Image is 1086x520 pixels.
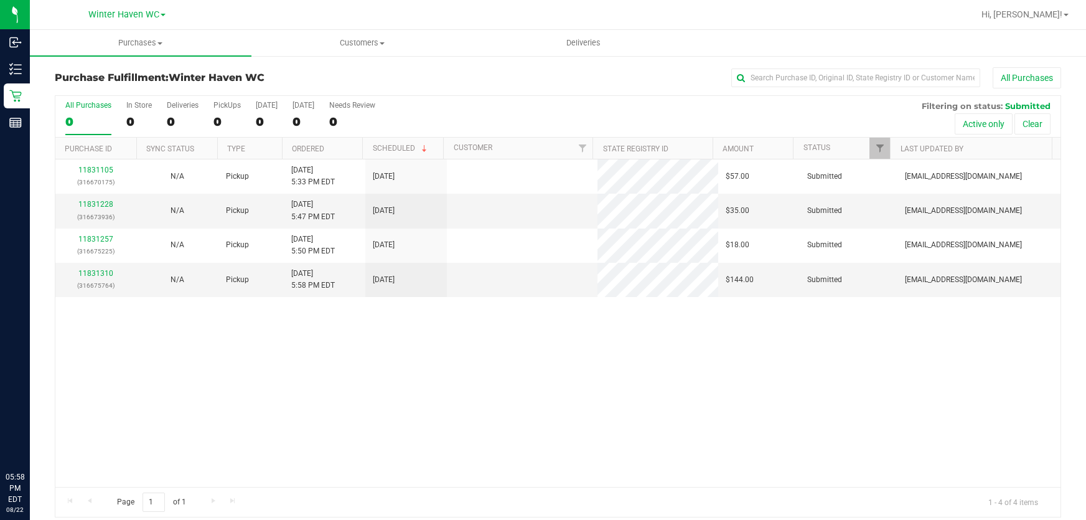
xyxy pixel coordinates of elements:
div: [DATE] [293,101,314,110]
a: 11831310 [78,269,113,278]
div: 0 [329,115,375,129]
span: Submitted [807,274,842,286]
span: [DATE] [373,171,395,182]
span: [EMAIL_ADDRESS][DOMAIN_NAME] [905,239,1022,251]
p: (316670175) [63,176,129,188]
span: Pickup [226,205,249,217]
div: In Store [126,101,152,110]
p: 05:58 PM EDT [6,471,24,505]
span: Pickup [226,274,249,286]
iframe: Resource center [12,420,50,458]
div: [DATE] [256,101,278,110]
p: 08/22 [6,505,24,514]
span: [DATE] 5:58 PM EDT [291,268,335,291]
inline-svg: Reports [9,116,22,129]
div: 0 [126,115,152,129]
a: Purchase ID [65,144,112,153]
span: [EMAIL_ADDRESS][DOMAIN_NAME] [905,274,1022,286]
inline-svg: Retail [9,90,22,102]
a: Status [803,143,830,152]
button: N/A [171,171,184,182]
div: All Purchases [65,101,111,110]
a: Sync Status [146,144,194,153]
a: Filter [869,138,890,159]
span: [DATE] 5:33 PM EDT [291,164,335,188]
div: 0 [167,115,199,129]
div: 0 [65,115,111,129]
a: Last Updated By [901,144,963,153]
p: (316675764) [63,280,129,291]
div: 0 [293,115,314,129]
span: Purchases [30,37,251,49]
span: Winter Haven WC [88,9,159,20]
a: Scheduled [373,144,429,153]
a: Filter [572,138,592,159]
span: Pickup [226,239,249,251]
div: Deliveries [167,101,199,110]
span: [DATE] 5:50 PM EDT [291,234,335,257]
span: [DATE] [373,239,395,251]
div: PickUps [213,101,241,110]
div: 0 [213,115,241,129]
button: Active only [955,113,1013,135]
a: 11831105 [78,166,113,174]
span: $18.00 [726,239,749,251]
span: Page of 1 [106,493,196,512]
div: Needs Review [329,101,375,110]
span: Submitted [1005,101,1051,111]
a: Amount [723,144,754,153]
button: N/A [171,239,184,251]
span: Not Applicable [171,172,184,181]
button: N/A [171,274,184,286]
span: Pickup [226,171,249,182]
button: N/A [171,205,184,217]
span: [EMAIL_ADDRESS][DOMAIN_NAME] [905,171,1022,182]
span: [DATE] 5:47 PM EDT [291,199,335,222]
a: Customer [454,143,492,152]
span: Not Applicable [171,206,184,215]
span: [DATE] [373,205,395,217]
span: Submitted [807,205,842,217]
a: Ordered [292,144,324,153]
span: 1 - 4 of 4 items [978,493,1048,511]
a: 11831257 [78,235,113,243]
span: Submitted [807,239,842,251]
span: Not Applicable [171,275,184,284]
input: 1 [143,493,165,512]
a: Purchases [30,30,251,56]
input: Search Purchase ID, Original ID, State Registry ID or Customer Name... [731,69,980,87]
inline-svg: Inventory [9,63,22,75]
span: Winter Haven WC [169,72,264,83]
span: [DATE] [373,274,395,286]
inline-svg: Inbound [9,36,22,49]
span: $57.00 [726,171,749,182]
span: [EMAIL_ADDRESS][DOMAIN_NAME] [905,205,1022,217]
span: Submitted [807,171,842,182]
a: Customers [251,30,473,56]
a: State Registry ID [603,144,668,153]
a: 11831228 [78,200,113,209]
span: $35.00 [726,205,749,217]
a: Deliveries [472,30,694,56]
span: Hi, [PERSON_NAME]! [981,9,1062,19]
span: Not Applicable [171,240,184,249]
button: Clear [1014,113,1051,135]
a: Type [227,144,245,153]
div: 0 [256,115,278,129]
p: (316673936) [63,211,129,223]
span: $144.00 [726,274,754,286]
span: Filtering on status: [922,101,1003,111]
h3: Purchase Fulfillment: [55,72,390,83]
p: (316675225) [63,245,129,257]
span: Customers [252,37,472,49]
span: Deliveries [550,37,617,49]
button: All Purchases [993,67,1061,88]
